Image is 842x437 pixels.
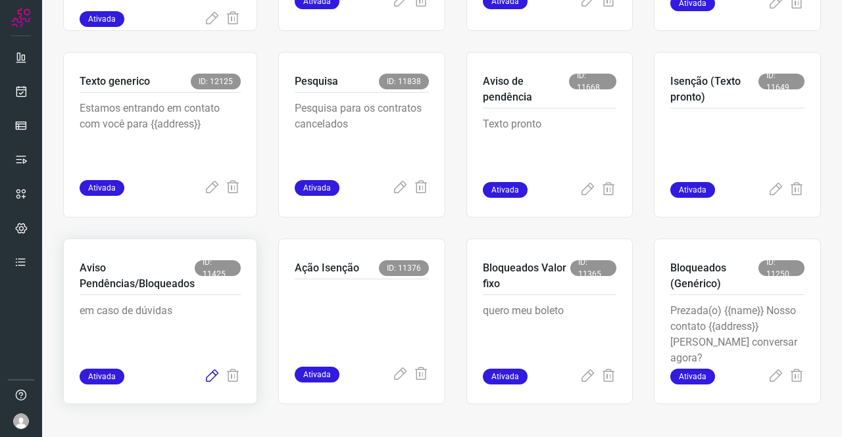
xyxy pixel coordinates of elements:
span: Ativada [670,182,715,198]
span: ID: 11250 [758,260,805,276]
span: Ativada [295,180,339,196]
p: Aviso de pendência [483,74,569,105]
span: Ativada [80,11,124,27]
span: ID: 12125 [191,74,241,89]
p: Ação Isenção [295,260,359,276]
span: ID: 11425 [195,260,241,276]
img: avatar-user-boy.jpg [13,413,29,429]
p: em caso de dúvidas [80,303,241,369]
p: Bloqueados (Genérico) [670,260,758,292]
span: ID: 11838 [379,74,429,89]
p: Texto generico [80,74,150,89]
span: Ativada [295,367,339,382]
img: Logo [11,8,31,28]
p: Prezada(o) {{name}} Nosso contato {{address}} [PERSON_NAME] conversar agora? [670,303,805,369]
p: Pesquisa [295,74,338,89]
span: ID: 11668 [569,74,616,89]
p: Pesquisa para os contratos cancelados [295,101,429,166]
span: Ativada [483,182,528,198]
span: Ativada [80,180,124,196]
p: Texto pronto [483,116,617,182]
p: Isenção (Texto pronto) [670,74,758,105]
span: Ativada [670,369,715,384]
p: quero meu boleto [483,303,617,369]
span: Ativada [80,369,124,384]
span: ID: 11649 [758,74,805,89]
span: ID: 11365 [570,260,616,276]
p: Bloqueados Valor fixo [483,260,571,292]
span: Ativada [483,369,528,384]
p: Estamos entrando em contato com você para {{address}} [80,101,241,166]
p: Aviso Pendências/Bloqueados [80,260,195,292]
span: ID: 11376 [379,260,429,276]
